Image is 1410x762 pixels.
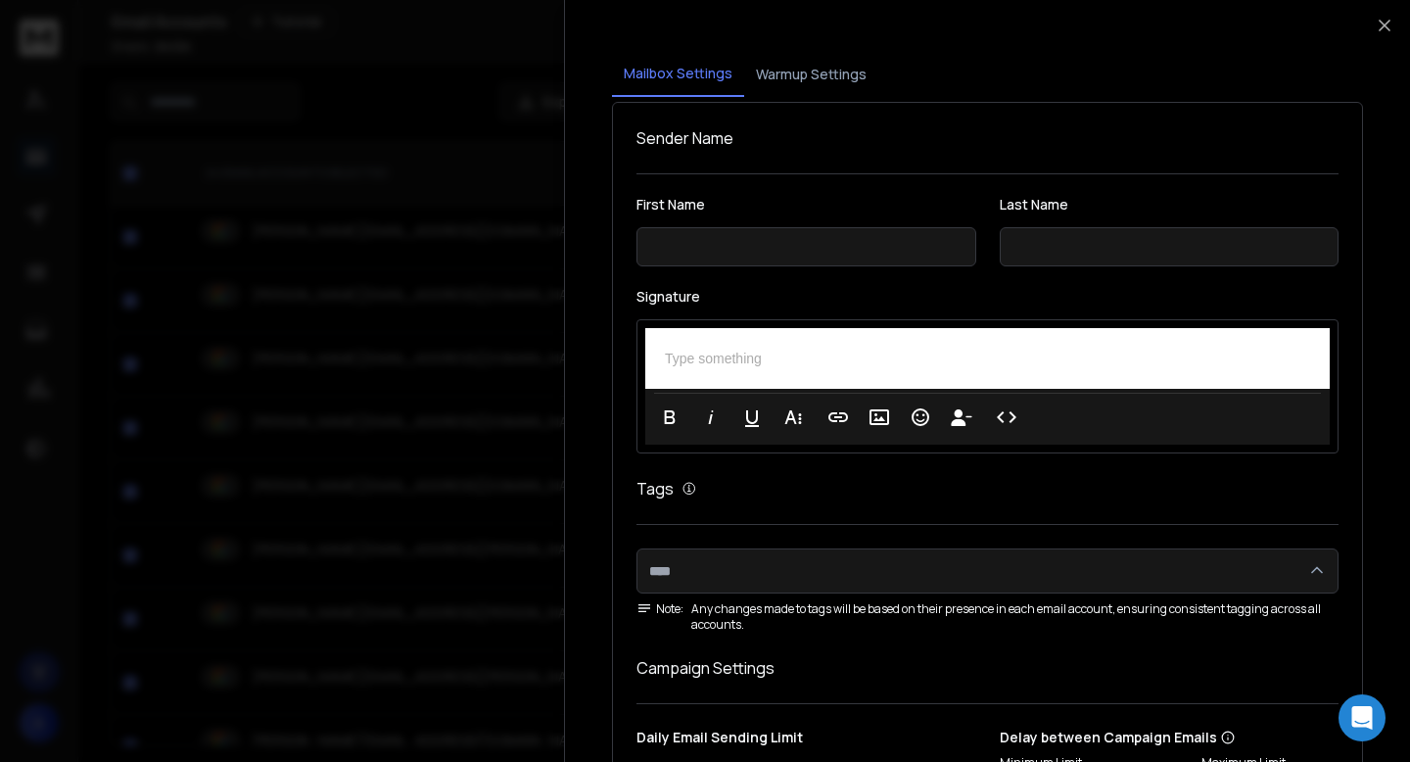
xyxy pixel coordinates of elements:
div: Any changes made to tags will be based on their presence in each email account, ensuring consiste... [636,601,1339,633]
label: Signature [636,290,1339,304]
h1: Sender Name [636,126,1339,150]
div: Open Intercom Messenger [1339,694,1386,741]
button: Insert Link (⌘K) [820,398,857,437]
button: Italic (⌘I) [692,398,729,437]
button: Emoticons [902,398,939,437]
p: Delay between Campaign Emails [1000,728,1395,747]
button: More Text [775,398,812,437]
h1: Tags [636,477,674,500]
label: Last Name [1000,198,1339,212]
button: Warmup Settings [744,53,878,96]
button: Underline (⌘U) [733,398,771,437]
button: Mailbox Settings [612,52,744,97]
button: Code View [988,398,1025,437]
button: Bold (⌘B) [651,398,688,437]
p: Daily Email Sending Limit [636,728,976,755]
h1: Campaign Settings [636,656,1339,680]
label: First Name [636,198,976,212]
span: Note: [636,601,683,617]
button: Insert Image (⌘P) [861,398,898,437]
button: Insert Unsubscribe Link [943,398,980,437]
